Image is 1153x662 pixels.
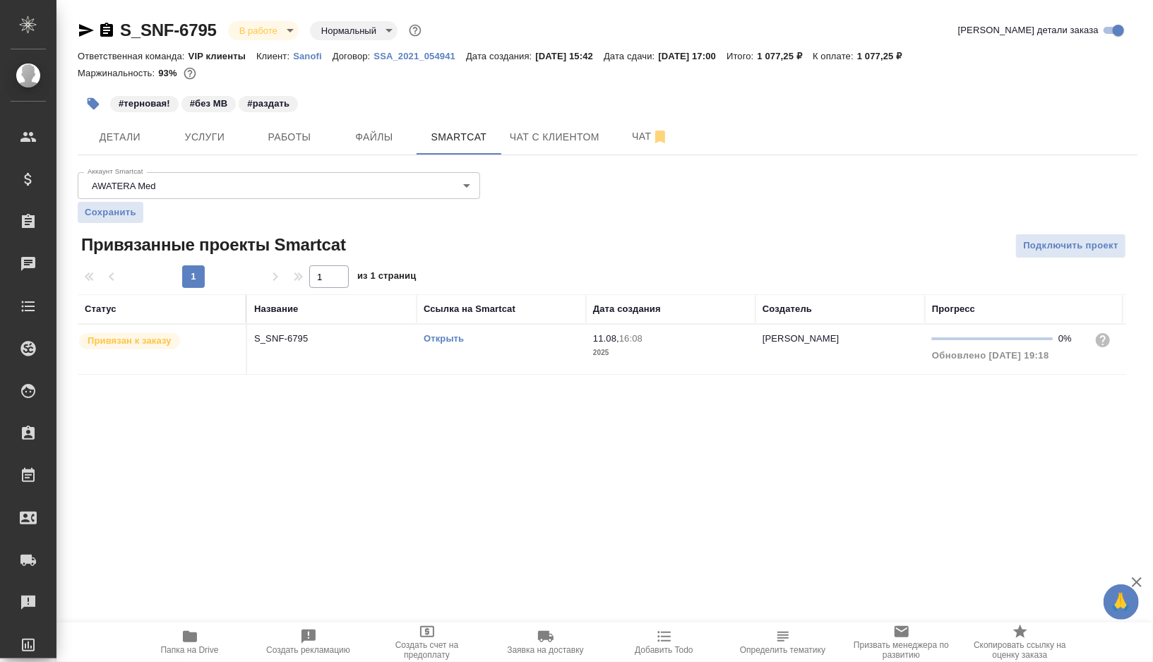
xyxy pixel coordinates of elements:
[932,350,1049,361] span: Обновлено [DATE] 19:18
[593,333,619,344] p: 11.08,
[357,267,417,288] span: из 1 страниц
[78,88,109,119] button: Добавить тэг
[619,333,643,344] p: 16:08
[961,622,1080,662] button: Скопировать ссылку на оценку заказа
[78,51,189,61] p: Ответственная команда:
[486,622,605,662] button: Заявка на доставку
[593,302,661,316] div: Дата создания
[727,51,757,61] p: Итого:
[424,333,464,344] a: Открыть
[932,302,975,316] div: Прогресс
[88,334,172,348] p: Привязан к заказу
[1058,332,1083,346] div: 0%
[266,645,350,655] span: Создать рекламацию
[78,202,143,223] button: Сохранить
[1104,584,1139,620] button: 🙏
[969,640,1071,660] span: Скопировать ссылку на оценку заказа
[851,640,952,660] span: Призвать менеджера по развитию
[376,640,478,660] span: Создать счет на предоплату
[78,234,346,256] span: Привязанные проекты Smartcat
[158,68,180,78] p: 93%
[237,97,299,109] span: раздать
[604,51,658,61] p: Дата сдачи:
[374,51,466,61] p: SSA_2021_054941
[161,645,219,655] span: Папка на Drive
[78,22,95,39] button: Скопировать ссылку для ЯМессенджера
[466,51,535,61] p: Дата создания:
[958,23,1099,37] span: [PERSON_NAME] детали заказа
[249,622,368,662] button: Создать рекламацию
[85,205,136,219] span: Сохранить
[119,97,170,111] p: #терновая!
[340,128,408,146] span: Файлы
[507,645,583,655] span: Заявка на доставку
[535,51,604,61] p: [DATE] 15:42
[293,51,333,61] p: Sanofi
[635,645,693,655] span: Добавить Todo
[85,302,117,316] div: Статус
[1015,234,1126,258] button: Подключить проект
[374,49,466,61] a: SSA_2021_054941
[293,49,333,61] a: Sanofi
[310,21,398,40] div: В работе
[1023,238,1118,254] span: Подключить проект
[254,332,410,346] p: S_SNF-6795
[78,68,158,78] p: Маржинальность:
[131,622,249,662] button: Папка на Drive
[78,172,480,199] div: AWATERA Med
[659,51,727,61] p: [DATE] 17:00
[180,97,238,109] span: без МВ
[593,346,748,360] p: 2025
[235,25,282,37] button: В работе
[510,128,599,146] span: Чат с клиентом
[254,302,298,316] div: Название
[763,302,812,316] div: Создатель
[857,51,913,61] p: 1 077,25 ₽
[88,180,160,192] button: AWATERA Med
[616,128,684,145] span: Чат
[228,21,299,40] div: В работе
[247,97,289,111] p: #раздать
[758,51,813,61] p: 1 077,25 ₽
[425,128,493,146] span: Smartcat
[181,64,199,83] button: 64.00 RUB;
[368,622,486,662] button: Создать счет на предоплату
[763,333,840,344] p: [PERSON_NAME]
[605,622,724,662] button: Добавить Todo
[120,20,217,40] a: S_SNF-6795
[256,51,293,61] p: Клиент:
[189,51,256,61] p: VIP клиенты
[86,128,154,146] span: Детали
[406,21,424,40] button: Доп статусы указывают на важность/срочность заказа
[813,51,857,61] p: К оплате:
[424,302,515,316] div: Ссылка на Smartcat
[171,128,239,146] span: Услуги
[190,97,228,111] p: #без МВ
[652,128,669,145] svg: Отписаться
[317,25,381,37] button: Нормальный
[740,645,825,655] span: Определить тематику
[333,51,374,61] p: Договор:
[98,22,115,39] button: Скопировать ссылку
[1109,587,1133,617] span: 🙏
[109,97,180,109] span: терновая!
[842,622,961,662] button: Призвать менеджера по развитию
[724,622,842,662] button: Определить тематику
[256,128,323,146] span: Работы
